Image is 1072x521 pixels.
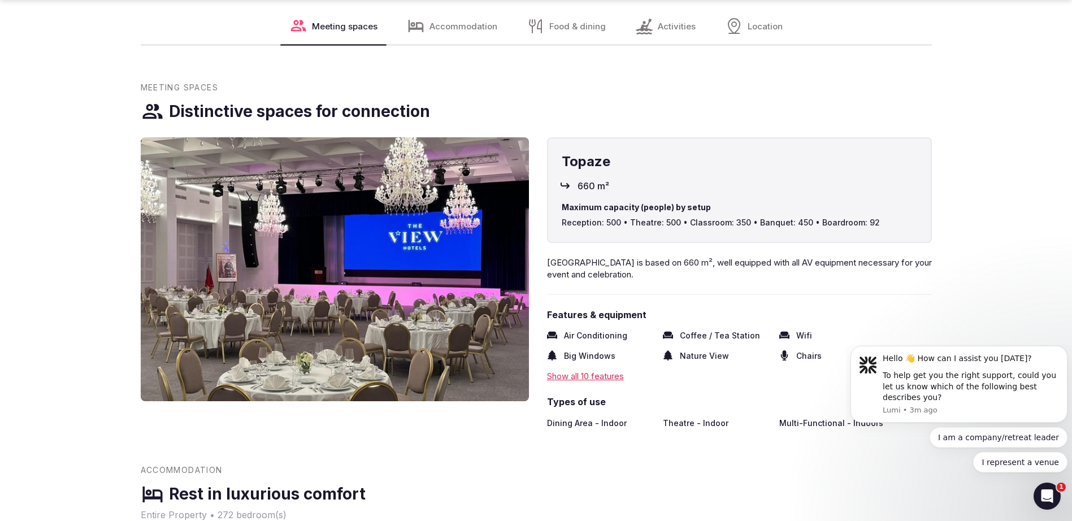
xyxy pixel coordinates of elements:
[796,330,812,341] span: Wifi
[562,152,917,171] h4: Topaze
[547,418,627,429] span: Dining Area - Indoor
[169,101,430,123] h3: Distinctive spaces for connection
[547,396,932,408] span: Types of use
[658,20,696,32] span: Activities
[547,370,932,382] div: Show all 10 features
[312,20,377,32] span: Meeting spaces
[562,217,917,228] span: Reception: 500 • Theatre: 500 • Classroom: 350 • Banquet: 450 • Boardroom: 92
[547,257,932,280] span: [GEOGRAPHIC_DATA] is based on 660 m², well equipped with all AV equipment necessary for your even...
[564,330,627,341] span: Air Conditioning
[680,330,760,341] span: Coffee / Tea Station
[564,350,615,362] span: Big Windows
[796,350,822,362] span: Chairs
[748,20,783,32] span: Location
[141,82,219,93] span: Meeting Spaces
[562,202,917,213] span: Maximum capacity (people) by setup
[141,137,529,401] img: Gallery image 1
[429,20,497,32] span: Accommodation
[663,418,728,429] span: Theatre - Indoor
[1034,483,1061,510] iframe: Intercom live chat
[141,464,223,476] span: Accommodation
[1057,483,1066,492] span: 1
[779,418,883,429] span: Multi-Functional - Indoors
[141,509,932,521] span: Entire Property • 272 bedroom(s)
[680,350,729,362] span: Nature View
[549,20,606,32] span: Food & dining
[578,180,609,192] span: 660 m²
[547,309,932,321] span: Features & equipment
[169,483,366,505] h3: Rest in luxurious comfort
[846,345,1072,490] iframe: Intercom notifications message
